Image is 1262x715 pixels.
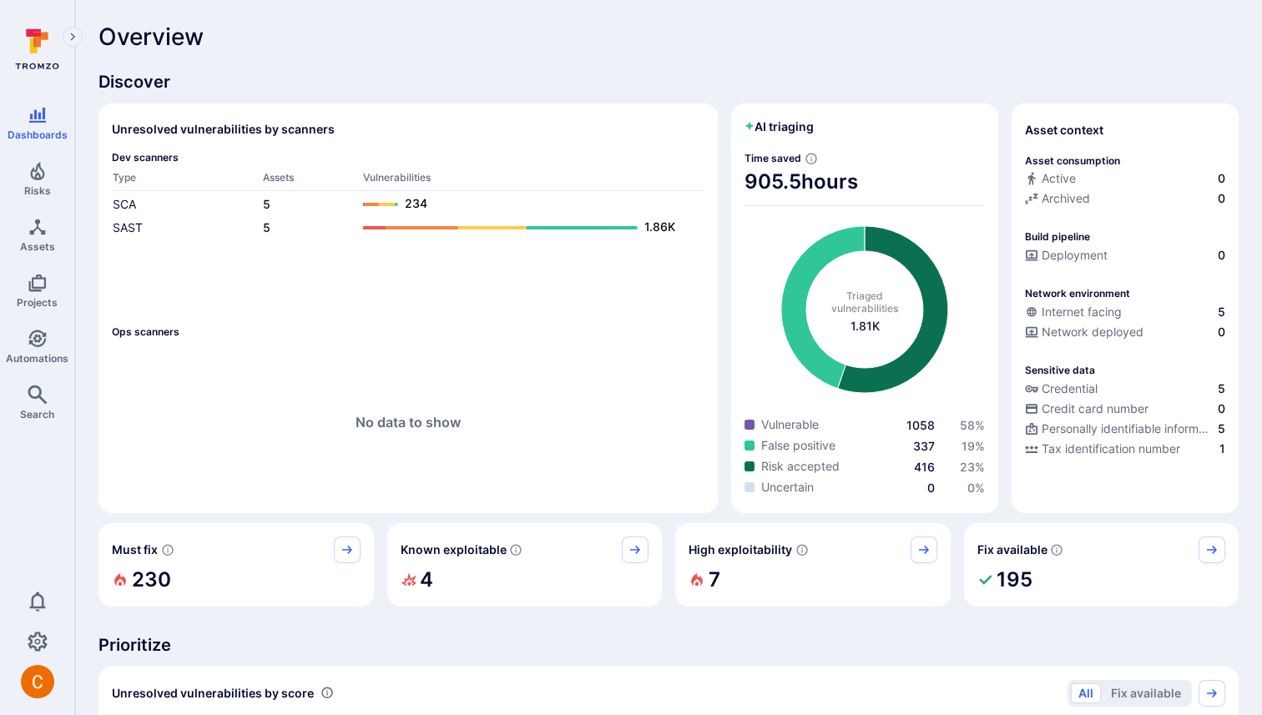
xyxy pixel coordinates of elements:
[98,23,204,50] span: Overview
[1025,190,1090,207] div: Archived
[644,219,675,234] text: 1.86K
[98,633,1239,657] span: Prioritize
[112,325,704,338] span: Ops scanners
[1218,190,1225,207] span: 0
[1042,324,1143,340] span: Network deployed
[1042,304,1122,320] span: Internet facing
[745,169,985,195] span: 905.5 hours
[509,543,522,556] svg: Confirmed exploitable by KEV
[1025,122,1103,138] span: Asset context
[161,543,174,556] svg: Risk score >=40 , missed SLA
[1025,380,1098,397] div: Credential
[1218,380,1225,397] span: 5
[1025,441,1225,461] div: Evidence indicative of processing tax identification numbers
[1025,441,1225,457] a: Tax identification number1
[1218,304,1225,320] span: 5
[1042,247,1108,264] span: Deployment
[8,128,68,141] span: Dashboards
[1218,170,1225,187] span: 0
[1025,420,1225,441] div: Evidence indicative of processing personally identifiable information
[24,184,51,197] span: Risks
[1025,304,1225,320] a: Internet facing5
[1025,247,1108,264] div: Deployment
[1042,170,1076,187] span: Active
[1042,400,1148,417] span: Credit card number
[1025,247,1225,264] a: Deployment0
[387,523,663,607] div: Known exploitable
[1025,170,1225,187] a: Active0
[263,220,270,234] a: 5
[1071,683,1101,703] button: All
[112,541,158,558] span: Must fix
[113,197,136,211] a: SCA
[321,684,334,702] div: Number of vulnerabilities in status 'Open' 'Triaged' and 'In process' grouped by score
[1025,324,1225,344] div: Evidence that the asset is packaged and deployed somewhere
[927,481,935,495] a: 0
[1025,380,1225,397] a: Credential5
[1025,324,1143,340] div: Network deployed
[745,118,814,135] h2: AI triaging
[1025,287,1130,300] p: Network environment
[851,318,880,335] span: total
[997,563,1032,597] h2: 195
[831,290,898,315] span: Triaged vulnerabilities
[967,481,985,495] a: 0%
[405,196,427,210] text: 234
[63,27,83,47] button: Expand navigation menu
[20,240,55,253] span: Assets
[960,418,985,432] a: 58%
[962,439,985,453] span: 19 %
[132,563,171,597] h2: 230
[20,408,54,420] span: Search
[98,523,374,607] div: Must fix
[960,460,985,474] a: 23%
[1042,190,1090,207] span: Archived
[805,152,818,165] svg: Estimated based on an average time of 30 mins needed to triage each vulnerability
[964,523,1239,607] div: Fix available
[1025,364,1095,376] p: Sensitive data
[1025,380,1225,400] div: Evidence indicative of handling user or service credentials
[689,541,792,558] span: High exploitability
[1103,683,1189,703] button: Fix available
[1025,190,1225,207] a: Archived0
[17,296,58,309] span: Projects
[1042,441,1180,457] span: Tax identification number
[98,70,1239,93] span: Discover
[906,418,935,432] a: 1058
[1050,543,1063,556] svg: Vulnerabilities with fix available
[1025,170,1225,190] div: Commits seen in the last 180 days
[362,170,704,191] th: Vulnerabilities
[112,151,704,164] span: Dev scanners
[977,541,1047,558] span: Fix available
[262,170,362,191] th: Assets
[761,437,835,454] span: False positive
[1025,247,1225,267] div: Configured deployment pipeline
[1025,441,1180,457] div: Tax identification number
[960,418,985,432] span: 58 %
[420,563,433,597] h2: 4
[112,121,335,138] h2: Unresolved vulnerabilities by scanners
[675,523,951,607] div: High exploitability
[1025,400,1148,417] div: Credit card number
[1025,304,1225,324] div: Evidence that an asset is internet facing
[263,197,270,211] a: 5
[1042,380,1098,397] span: Credential
[67,30,78,44] i: Expand navigation menu
[1025,420,1225,437] a: Personally identifiable information (PII)5
[913,439,935,453] a: 337
[761,458,840,475] span: Risk accepted
[1025,400,1225,417] a: Credit card number0
[1025,190,1225,210] div: Code repository is archived
[1218,400,1225,417] span: 0
[761,416,819,433] span: Vulnerable
[962,439,985,453] a: 19%
[795,543,809,556] svg: EPSS score ≥ 0.7
[1218,247,1225,264] span: 0
[1025,304,1122,320] div: Internet facing
[21,665,54,698] img: ACg8ocJuq_DPPTkXyD9OlTnVLvDrpObecjcADscmEHLMiTyEnTELew=s96-c
[1218,420,1225,437] span: 5
[914,460,935,474] a: 416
